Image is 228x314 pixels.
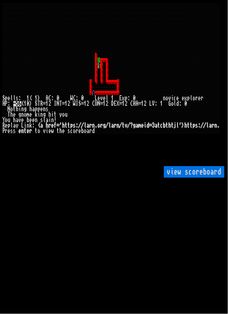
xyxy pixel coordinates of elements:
div: b [163,123,166,129]
div: t [171,123,174,129]
div: m [27,112,30,118]
div: ! [54,118,57,123]
div: v [169,96,171,101]
div: = [120,101,122,107]
div: a [16,118,19,123]
div: e [177,96,180,101]
div: 0 [81,96,84,101]
div: 2 [87,101,90,107]
div: g [19,112,21,118]
div: a [155,123,158,129]
div: s [16,96,19,101]
div: : [32,123,35,129]
div: 1 [46,101,49,107]
div: s [13,129,16,134]
div: e [79,129,81,134]
div: p [193,123,196,129]
div: t [122,123,125,129]
div: u [8,118,11,123]
div: e [49,129,51,134]
div: = [101,101,103,107]
div: l [106,96,109,101]
div: r [201,96,204,101]
div: e [32,118,35,123]
div: p [8,123,11,129]
div: d [147,123,150,129]
div: e [8,96,11,101]
div: 1 [35,96,38,101]
div: L [95,96,98,101]
div: p [188,96,190,101]
div: / [120,123,122,129]
div: l [109,123,111,129]
div: v [101,96,103,101]
div: o [38,129,41,134]
div: P [5,101,8,107]
div: / [106,123,109,129]
div: X [117,101,120,107]
div: c [174,96,177,101]
div: 1 [141,101,144,107]
div: a [32,107,35,112]
div: l [43,118,46,123]
div: r [5,129,8,134]
div: : [8,101,11,107]
div: C [92,101,95,107]
div: v [125,123,128,129]
div: O [95,101,98,107]
div: g [133,123,136,129]
div: h [30,107,32,112]
div: a [136,123,139,129]
div: m [139,123,141,129]
div: 1 [160,101,163,107]
div: / [204,123,207,129]
div: y [60,112,62,118]
div: o [5,118,8,123]
div: : [76,96,79,101]
div: s [73,123,76,129]
div: = [81,101,84,107]
div: h [16,107,19,112]
div: > [182,123,185,129]
div: x [185,96,188,101]
div: T [60,101,62,107]
div: e [5,123,8,129]
div: 0 [57,96,60,101]
div: A [46,96,49,101]
div: E [120,96,122,101]
div: o [62,112,65,118]
div: x [122,96,125,101]
div: : [76,123,79,129]
div: g [24,107,27,112]
div: I [54,101,57,107]
div: e [21,118,24,123]
div: ? [131,123,133,129]
div: P [2,129,5,134]
div: h [49,112,51,118]
div: i [46,129,49,134]
div: h [46,123,49,129]
div: ' [180,123,182,129]
div: b [27,118,30,123]
div: a [13,123,16,129]
div: f [54,123,57,129]
div: H [133,101,136,107]
div: 1 [103,101,106,107]
div: g [43,112,46,118]
div: e [30,112,32,118]
div: V [152,101,155,107]
div: = [62,101,65,107]
div: r [30,129,32,134]
div: c [160,123,163,129]
div: e [30,118,32,123]
div: n [92,123,95,129]
div: l [174,101,177,107]
div: I [76,101,79,107]
div: . [218,123,220,129]
div: b [81,129,84,134]
div: W [73,101,76,107]
div: ( [30,96,32,101]
div: W [71,96,73,101]
div: 0 [185,101,188,107]
div: g [103,123,106,129]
